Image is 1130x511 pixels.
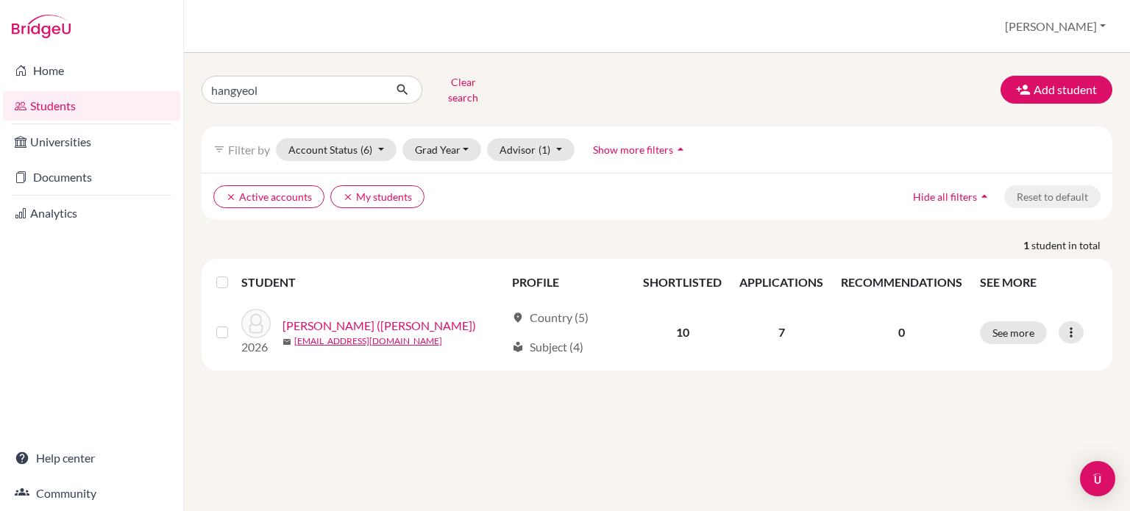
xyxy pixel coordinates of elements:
p: 2026 [241,338,271,356]
a: Home [3,56,180,85]
button: Account Status(6) [276,138,397,161]
i: clear [226,192,236,202]
th: APPLICATIONS [731,265,832,300]
th: SEE MORE [971,265,1106,300]
a: [EMAIL_ADDRESS][DOMAIN_NAME] [294,335,442,348]
a: Help center [3,443,180,473]
span: local_library [512,341,524,353]
th: SHORTLISTED [634,265,731,300]
button: clearActive accounts [213,185,324,208]
span: location_on [512,312,524,324]
span: student in total [1031,237,1112,253]
a: Documents [3,162,180,192]
a: Students [3,91,180,121]
a: Universities [3,127,180,157]
button: See more [980,321,1047,344]
th: RECOMMENDATIONS [832,265,971,300]
div: Country (5) [512,309,589,326]
div: Open Intercom Messenger [1080,461,1115,496]
img: Kim, HanGyeol (Alex) [241,309,271,338]
a: Analytics [3,199,180,228]
input: Find student by name... [202,76,384,104]
td: 10 [634,300,731,365]
button: Reset to default [1004,185,1101,208]
i: clear [343,192,353,202]
button: clearMy students [330,185,424,208]
span: Show more filters [593,143,673,156]
span: (6) [360,143,372,156]
button: Grad Year [402,138,482,161]
button: [PERSON_NAME] [998,12,1112,40]
th: STUDENT [241,265,502,300]
i: arrow_drop_up [977,189,992,204]
button: Hide all filtersarrow_drop_up [900,185,1004,208]
a: Community [3,479,180,508]
button: Advisor(1) [487,138,575,161]
button: Clear search [422,71,504,109]
i: arrow_drop_up [673,142,688,157]
td: 7 [731,300,832,365]
button: Show more filtersarrow_drop_up [580,138,700,161]
button: Add student [1001,76,1112,104]
i: filter_list [213,143,225,155]
div: Subject (4) [512,338,583,356]
strong: 1 [1023,237,1031,253]
span: Filter by [228,143,270,157]
a: [PERSON_NAME] ([PERSON_NAME]) [282,317,476,335]
span: Hide all filters [913,190,977,203]
span: (1) [539,143,550,156]
img: Bridge-U [12,15,71,38]
th: PROFILE [503,265,634,300]
span: mail [282,337,291,346]
p: 0 [841,324,962,341]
